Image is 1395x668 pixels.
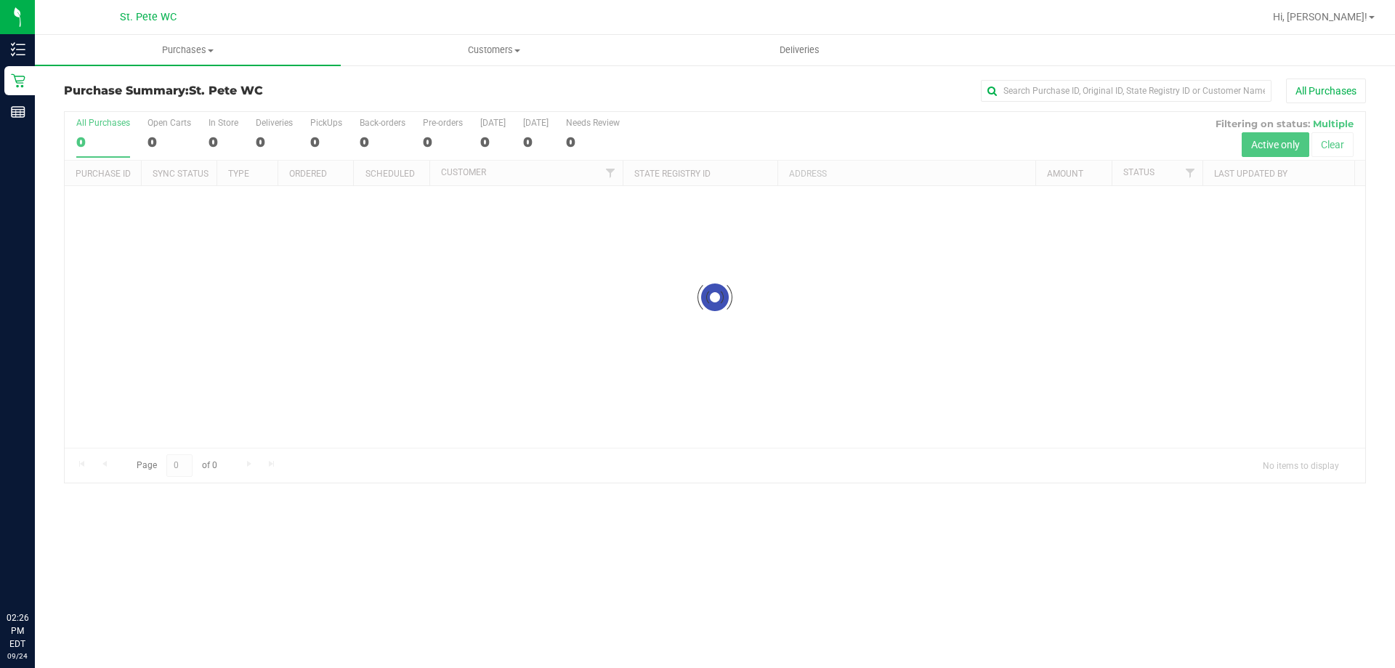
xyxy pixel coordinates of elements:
span: St. Pete WC [189,84,263,97]
span: Purchases [35,44,341,57]
a: Deliveries [647,35,953,65]
input: Search Purchase ID, Original ID, State Registry ID or Customer Name... [981,80,1271,102]
button: All Purchases [1286,79,1366,103]
inline-svg: Reports [11,105,25,119]
p: 09/24 [7,651,28,661]
a: Purchases [35,35,341,65]
span: Deliveries [760,44,839,57]
a: Customers [341,35,647,65]
span: St. Pete WC [120,11,177,23]
span: Customers [341,44,646,57]
h3: Purchase Summary: [64,84,498,97]
inline-svg: Inventory [11,42,25,57]
span: Hi, [PERSON_NAME]! [1273,11,1367,23]
p: 02:26 PM EDT [7,611,28,651]
inline-svg: Retail [11,73,25,88]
